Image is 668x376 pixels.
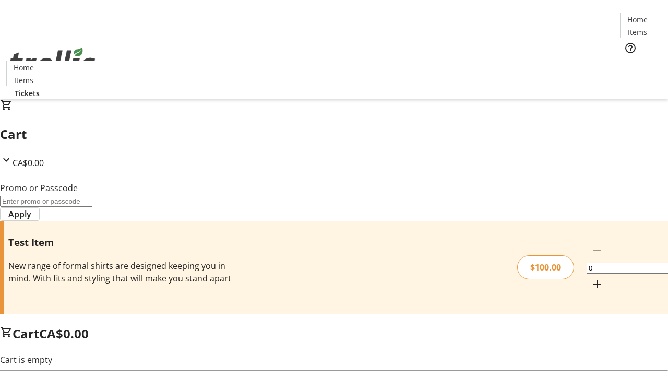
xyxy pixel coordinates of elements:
a: Home [621,14,654,25]
a: Tickets [6,88,48,99]
a: Home [7,62,40,73]
a: Items [621,27,654,38]
h3: Test Item [8,235,236,250]
span: CA$0.00 [39,325,89,342]
span: Tickets [628,61,653,72]
span: Tickets [15,88,40,99]
span: Home [627,14,648,25]
div: $100.00 [517,255,574,279]
span: Home [14,62,34,73]
span: Items [628,27,647,38]
span: Apply [8,208,31,220]
a: Items [7,75,40,86]
div: New range of formal shirts are designed keeping you in mind. With fits and styling that will make... [8,260,236,285]
span: CA$0.00 [13,157,44,169]
a: Tickets [620,61,662,72]
button: Help [620,38,641,58]
button: Increment by one [587,274,607,295]
img: Orient E2E Organization qZZYhsQYOi's Logo [6,36,99,88]
span: Items [14,75,33,86]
